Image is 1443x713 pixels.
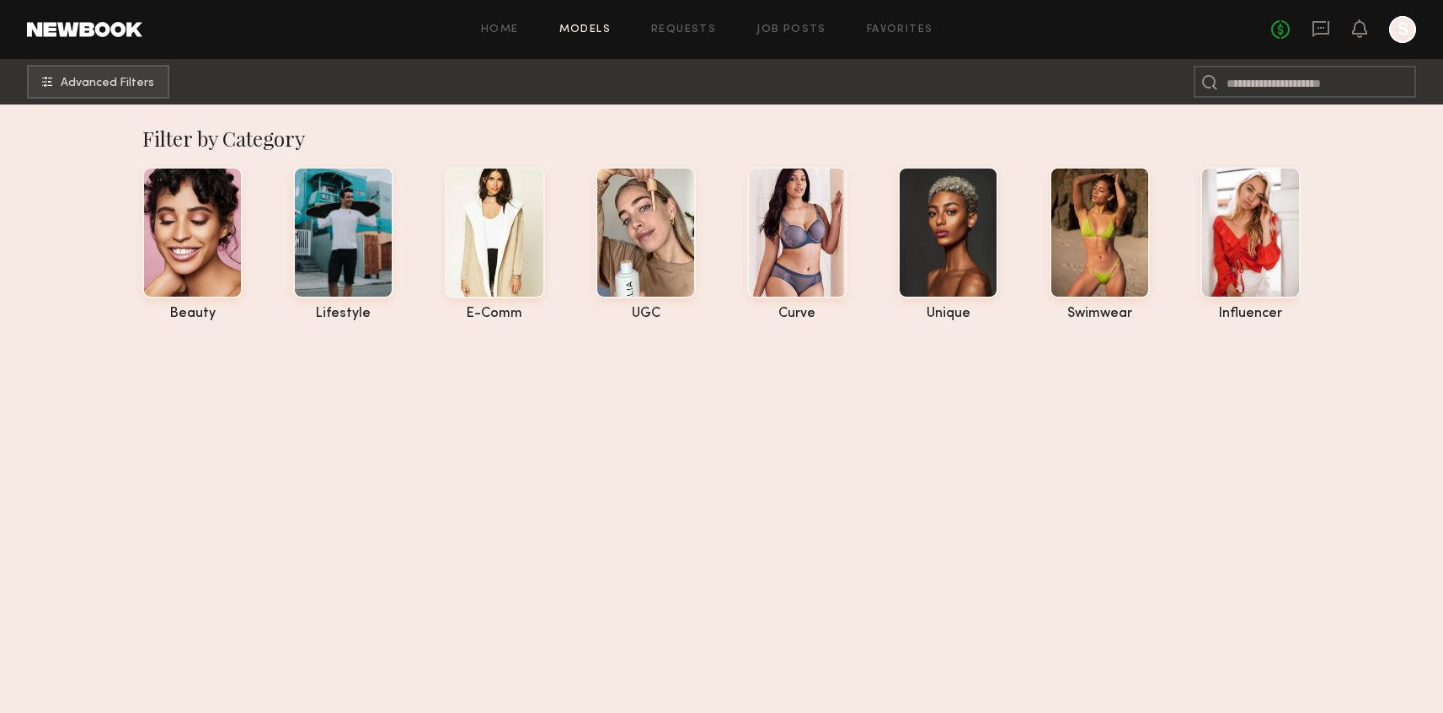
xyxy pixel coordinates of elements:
[445,307,545,321] div: e-comm
[559,24,611,35] a: Models
[867,24,933,35] a: Favorites
[142,125,1301,152] div: Filter by Category
[142,307,243,321] div: beauty
[747,307,847,321] div: curve
[293,307,393,321] div: lifestyle
[898,307,998,321] div: unique
[596,307,696,321] div: UGC
[1200,307,1301,321] div: influencer
[756,24,826,35] a: Job Posts
[481,24,519,35] a: Home
[61,78,154,89] span: Advanced Filters
[1389,16,1416,43] a: S
[1050,307,1150,321] div: swimwear
[27,65,169,99] button: Advanced Filters
[651,24,716,35] a: Requests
